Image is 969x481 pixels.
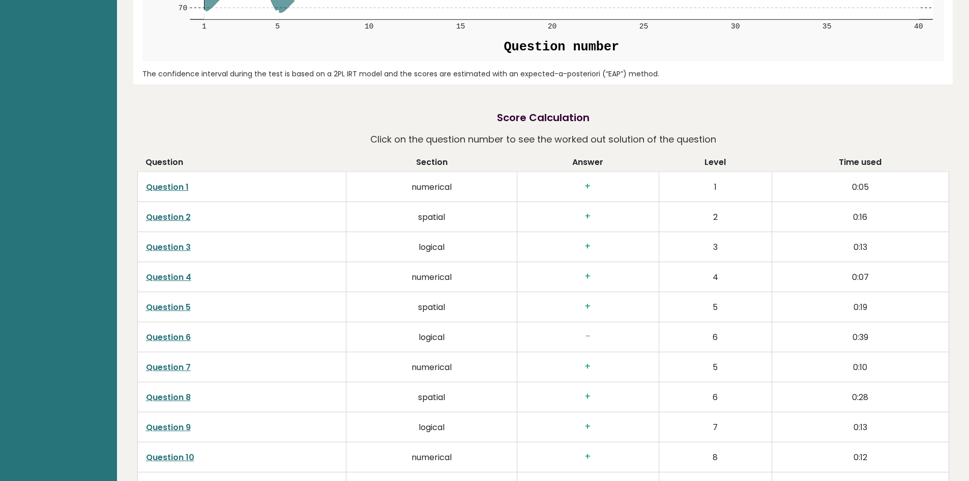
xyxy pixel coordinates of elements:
[346,262,517,292] td: numerical
[659,262,772,292] td: 4
[456,22,465,31] text: 15
[275,22,280,31] text: 5
[772,172,949,202] td: 0:05
[137,156,346,172] th: Question
[146,211,191,223] a: Question 2
[659,442,772,472] td: 8
[497,110,590,125] h2: Score Calculation
[346,352,517,382] td: numerical
[346,156,517,172] th: Section
[772,202,949,232] td: 0:16
[659,382,772,412] td: 6
[146,361,191,373] a: Question 7
[772,412,949,442] td: 0:13
[548,22,557,31] text: 20
[146,181,189,193] a: Question 1
[525,391,651,402] h3: +
[365,22,374,31] text: 10
[346,172,517,202] td: numerical
[659,202,772,232] td: 2
[525,451,651,462] h3: +
[659,322,772,352] td: 6
[178,5,187,13] text: 70
[772,232,949,262] td: 0:13
[772,352,949,382] td: 0:10
[346,382,517,412] td: spatial
[823,22,832,31] text: 35
[772,322,949,352] td: 0:39
[772,262,949,292] td: 0:07
[146,301,191,313] a: Question 5
[525,361,651,372] h3: +
[525,211,651,222] h3: +
[146,421,191,433] a: Question 9
[346,292,517,322] td: spatial
[525,421,651,432] h3: +
[731,22,740,31] text: 30
[525,241,651,252] h3: +
[772,382,949,412] td: 0:28
[202,22,207,31] text: 1
[146,331,191,343] a: Question 6
[659,292,772,322] td: 5
[146,271,191,283] a: Question 4
[504,40,619,54] text: Question number
[659,156,772,172] th: Level
[346,322,517,352] td: logical
[659,172,772,202] td: 1
[346,232,517,262] td: logical
[525,181,651,192] h3: +
[525,331,651,342] h3: -
[346,412,517,442] td: logical
[146,241,191,253] a: Question 3
[914,22,923,31] text: 40
[346,202,517,232] td: spatial
[525,301,651,312] h3: +
[517,156,659,172] th: Answer
[772,292,949,322] td: 0:19
[659,352,772,382] td: 5
[146,391,191,403] a: Question 8
[146,451,194,463] a: Question 10
[525,271,651,282] h3: +
[639,22,649,31] text: 25
[659,232,772,262] td: 3
[142,69,944,79] div: The confidence interval during the test is based on a 2PL IRT model and the scores are estimated ...
[346,442,517,472] td: numerical
[772,156,949,172] th: Time used
[659,412,772,442] td: 7
[370,130,716,149] p: Click on the question number to see the worked out solution of the question
[772,442,949,472] td: 0:12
